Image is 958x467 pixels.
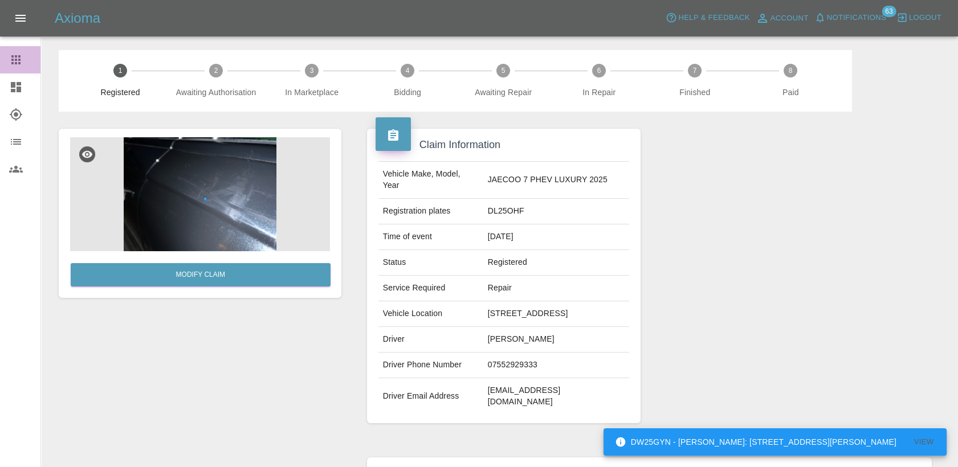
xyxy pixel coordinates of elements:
[483,276,630,301] td: Repair
[882,6,896,17] span: 63
[483,199,630,224] td: DL25OHF
[376,137,633,153] h4: Claim Information
[378,162,483,199] td: Vehicle Make, Model, Year
[483,224,630,250] td: [DATE]
[483,327,630,353] td: [PERSON_NAME]
[173,87,259,98] span: Awaiting Authorisation
[651,87,738,98] span: Finished
[378,327,483,353] td: Driver
[483,250,630,276] td: Registered
[378,199,483,224] td: Registration plates
[663,9,752,27] button: Help & Feedback
[812,9,889,27] button: Notifications
[615,432,896,452] div: DW25GYN - [PERSON_NAME]: [STREET_ADDRESS][PERSON_NAME]
[378,301,483,327] td: Vehicle Location
[906,433,942,451] button: View
[789,67,793,75] text: 8
[483,378,630,415] td: [EMAIL_ADDRESS][DOMAIN_NAME]
[70,137,330,251] img: 8dd5ef6d-ae87-4f6f-812e-5411c5a7a19b
[483,162,630,199] td: JAECOO 7 PHEV LUXURY 2025
[483,301,630,327] td: [STREET_ADDRESS]
[7,5,34,32] button: Open drawer
[364,87,451,98] span: Bidding
[406,67,410,75] text: 4
[556,87,642,98] span: In Repair
[894,9,944,27] button: Logout
[753,9,812,27] a: Account
[214,67,218,75] text: 2
[771,12,809,25] span: Account
[77,87,164,98] span: Registered
[71,263,331,286] a: Modify Claim
[483,353,630,378] td: 07552929333
[909,11,941,24] span: Logout
[378,224,483,250] td: Time of event
[597,67,601,75] text: 6
[378,276,483,301] td: Service Required
[378,378,483,415] td: Driver Email Address
[460,87,547,98] span: Awaiting Repair
[310,67,314,75] text: 3
[119,67,123,75] text: 1
[502,67,506,75] text: 5
[678,11,749,24] span: Help & Feedback
[827,11,886,24] span: Notifications
[55,9,100,27] h5: Axioma
[747,87,834,98] span: Paid
[268,87,355,98] span: In Marketplace
[378,250,483,276] td: Status
[378,353,483,378] td: Driver Phone Number
[693,67,697,75] text: 7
